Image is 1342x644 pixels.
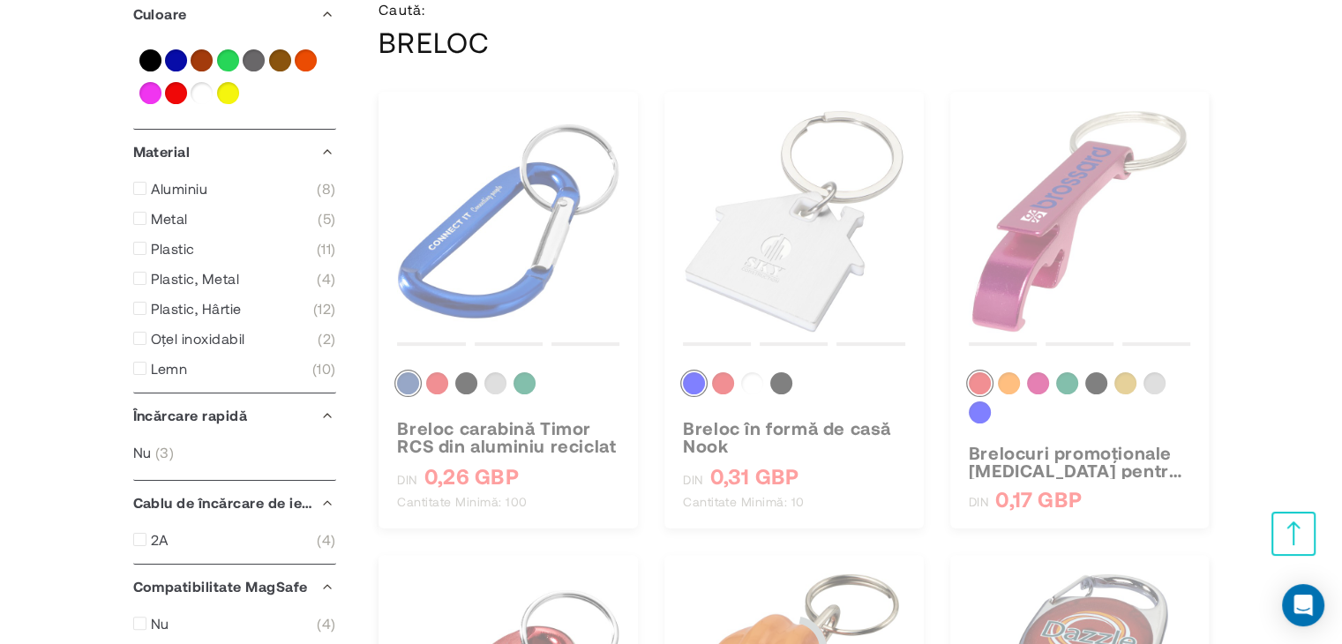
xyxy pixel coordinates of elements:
font: Plastic [151,240,195,257]
font: Aluminiu [151,180,208,197]
font: BRELOC [379,25,490,58]
font: 11 [321,240,331,257]
font: Încărcare rapidă [133,407,248,423]
font: 2A [151,531,169,548]
font: Caută: [379,1,425,18]
div: Open Intercom Messenger [1282,584,1324,626]
a: Gri [243,49,265,71]
a: Plastic, Metal 4 [133,270,336,288]
a: Natural [269,49,291,71]
font: Oţel inoxidabil [151,330,245,347]
font: 4 [322,615,331,632]
font: 8 [322,180,331,197]
a: Galben [217,82,239,104]
font: 12 [318,300,331,317]
a: Metal 5 [133,210,336,228]
font: Compatibilitate MagSafe [133,578,308,595]
font: 5 [323,210,331,227]
font: Nu [133,444,152,461]
font: Culoare [133,5,187,22]
font: Lemn [151,360,188,377]
a: Nu 3 [133,444,175,461]
a: Verde [217,49,239,71]
a: Nu 4 [133,615,336,633]
font: Material [133,143,191,160]
font: 3 [160,444,169,461]
font: Nu [151,615,169,632]
a: Plastic 11 [133,240,336,258]
font: 4 [322,270,331,287]
a: Maro [191,49,213,71]
font: Plastic, Hârtie [151,300,242,317]
a: Roz [139,82,161,104]
a: Plastic, Hârtie 12 [133,300,336,318]
a: Portocale [295,49,317,71]
font: Plastic, Metal [151,270,240,287]
a: Albastru [165,49,187,71]
a: Oţel inoxidabil 2 [133,330,336,348]
font: 4 [322,531,331,548]
a: Negru [139,49,161,71]
a: Aluminiu 8 [133,180,336,198]
font: Cablu de încărcare de ieșire [133,494,328,511]
font: 2 [323,330,331,347]
font: 10 [317,360,331,377]
a: Roşu [165,82,187,104]
a: 2A 4 [133,531,336,549]
font: Metal [151,210,188,227]
a: Alb [191,82,213,104]
a: Lemn 10 [133,360,336,378]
